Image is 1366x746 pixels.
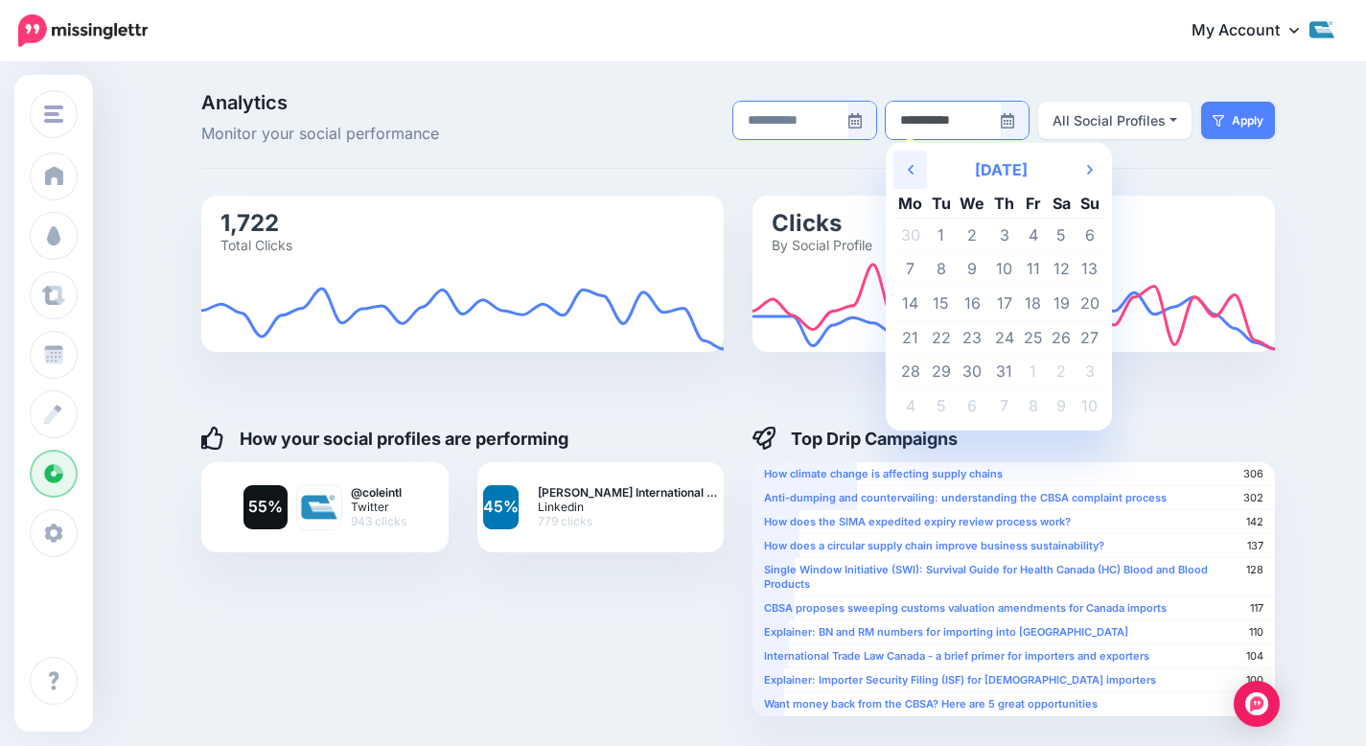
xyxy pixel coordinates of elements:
[956,219,990,253] td: 2
[1076,287,1104,321] td: 20
[1246,563,1263,577] span: 128
[1076,189,1104,218] th: Su
[764,673,1156,687] b: Explainer: Importer Security Filing (ISF) for [DEMOGRAPHIC_DATA] importers
[1076,355,1104,389] td: 3
[1246,673,1263,688] span: 100
[220,208,279,236] text: 1,722
[772,208,842,236] text: Clicks
[1076,252,1104,287] td: 13
[989,252,1019,287] td: 10
[351,485,406,500] b: @coleintl
[1234,681,1280,727] div: Open Intercom Messenger
[220,236,292,252] text: Total Clicks
[772,236,872,252] text: By Social Profile
[1047,355,1076,389] td: 2
[927,320,956,355] td: 22
[201,427,568,450] h4: How your social profiles are performing
[1019,189,1048,218] th: Fr
[989,320,1019,355] td: 24
[538,500,717,514] span: Linkedin
[351,500,406,514] span: Twitter
[1250,601,1263,616] span: 117
[764,649,1149,663] b: International Trade Law Canada - a brief primer for importers and exporters
[956,355,990,389] td: 30
[1076,320,1104,355] td: 27
[1247,539,1263,553] span: 137
[893,287,927,321] td: 14
[351,514,406,528] span: 943 clicks
[1047,389,1076,423] td: 9
[752,427,958,450] h4: Top Drip Campaigns
[927,219,956,253] td: 1
[927,151,1076,189] th: Select Month
[956,189,990,218] th: We
[764,625,1128,639] b: Explainer: BN and RM numbers for importing into [GEOGRAPHIC_DATA]
[927,287,956,321] td: 15
[538,485,717,500] b: [PERSON_NAME] International …
[1019,355,1048,389] td: 1
[927,189,956,218] th: Tu
[764,601,1167,615] b: CBSA proposes sweeping customs valuation amendments for Canada imports
[764,539,1104,552] b: How does a circular supply chain improve business sustainability?
[927,252,956,287] td: 8
[1047,219,1076,253] td: 5
[1019,389,1048,423] td: 8
[1076,389,1104,423] td: 10
[764,697,1098,711] b: Want money back from the CBSA? Here are 5 great opportunities
[956,320,990,355] td: 23
[1243,491,1263,505] span: 302
[956,252,990,287] td: 9
[1249,625,1263,640] span: 110
[989,355,1019,389] td: 31
[956,287,990,321] td: 16
[44,105,63,123] img: menu.png
[1047,287,1076,321] td: 19
[893,189,927,218] th: Mo
[927,355,956,389] td: 29
[989,287,1019,321] td: 17
[764,515,1071,528] b: How does the SIMA expedited expiry review process work?
[1047,320,1076,355] td: 26
[893,355,927,389] td: 28
[764,563,1208,591] b: Single Window Initiative (SWI): Survival Guide for Health Canada (HC) Blood and Blood Products
[18,14,148,47] img: Missinglettr
[989,389,1019,423] td: 7
[538,514,717,528] span: 779 clicks
[483,485,519,529] a: 45%
[989,219,1019,253] td: 3
[893,320,927,355] td: 21
[1019,252,1048,287] td: 11
[1246,515,1263,529] span: 142
[1246,649,1263,664] span: 104
[893,389,927,423] td: 4
[1076,219,1104,253] td: 6
[893,219,927,253] td: 30
[893,252,927,287] td: 7
[764,491,1167,504] b: Anti-dumping and countervailing: understanding the CBSA complaint process
[1087,162,1093,177] svg: Next Month
[1019,287,1048,321] td: 18
[243,485,288,529] a: 55%
[297,485,341,529] img: pJGyh5iQ-9339.jpg
[1019,320,1048,355] td: 25
[956,389,990,423] td: 6
[201,93,540,112] span: Analytics
[1047,189,1076,218] th: Sa
[1053,109,1166,132] div: All Social Profiles
[201,122,540,147] span: Monitor your social performance
[908,162,914,177] svg: Previous Month
[1243,467,1263,481] span: 306
[764,467,1003,480] b: How climate change is affecting supply chains
[1019,219,1048,253] td: 4
[1172,8,1337,55] a: My Account
[989,189,1019,218] th: Th
[1047,252,1076,287] td: 12
[1201,102,1275,139] button: Apply
[1038,102,1192,139] button: All Social Profiles
[927,389,956,423] td: 5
